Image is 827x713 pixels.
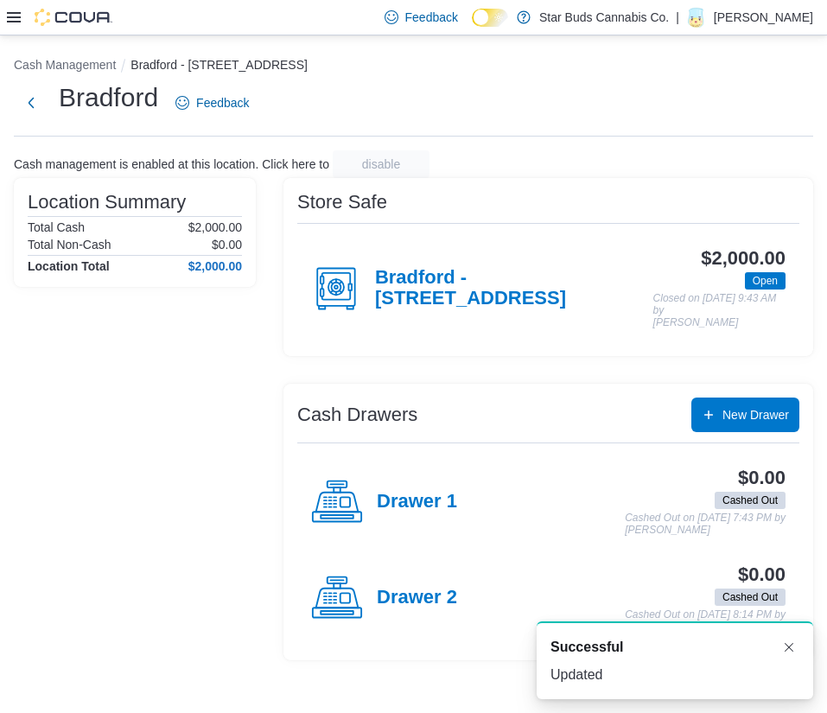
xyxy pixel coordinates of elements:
p: Cashed Out on [DATE] 7:43 PM by [PERSON_NAME] [625,512,786,536]
h4: Bradford - [STREET_ADDRESS] [375,267,653,310]
h4: Location Total [28,259,110,273]
span: Cashed Out [722,589,778,605]
h3: $2,000.00 [701,248,786,269]
nav: An example of EuiBreadcrumbs [14,56,813,77]
span: Feedback [196,94,249,111]
span: Cashed Out [715,589,786,606]
div: Updated [550,665,799,685]
p: $0.00 [212,238,242,251]
a: Feedback [169,86,256,120]
p: $2,000.00 [188,220,242,234]
span: disable [362,156,400,173]
h6: Total Cash [28,220,85,234]
h3: $0.00 [738,564,786,585]
div: Daniel Swadron [686,7,707,28]
h4: Drawer 2 [377,587,457,609]
img: Cova [35,9,112,26]
button: Cash Management [14,58,116,72]
h4: $2,000.00 [188,259,242,273]
button: Dismiss toast [779,637,799,658]
span: Cashed Out [722,493,778,508]
div: Notification [550,637,799,658]
span: Open [745,272,786,290]
h6: Total Non-Cash [28,238,111,251]
p: Cash management is enabled at this location. Click here to [14,157,329,171]
h3: Location Summary [28,192,186,213]
span: New Drawer [722,406,789,423]
span: Open [753,273,778,289]
p: [PERSON_NAME] [714,7,813,28]
h4: Drawer 1 [377,491,457,513]
h1: Bradford [59,80,158,115]
button: Next [14,86,48,120]
p: Closed on [DATE] 9:43 AM by [PERSON_NAME] [653,293,786,328]
h3: Store Safe [297,192,387,213]
span: Feedback [405,9,458,26]
button: Bradford - [STREET_ADDRESS] [130,58,308,72]
span: Successful [550,637,623,658]
span: Cashed Out [715,492,786,509]
button: New Drawer [691,398,799,432]
span: Dark Mode [472,27,473,28]
h3: $0.00 [738,468,786,488]
p: Star Buds Cannabis Co. [539,7,669,28]
h3: Cash Drawers [297,404,417,425]
button: disable [333,150,429,178]
input: Dark Mode [472,9,508,27]
p: | [676,7,679,28]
